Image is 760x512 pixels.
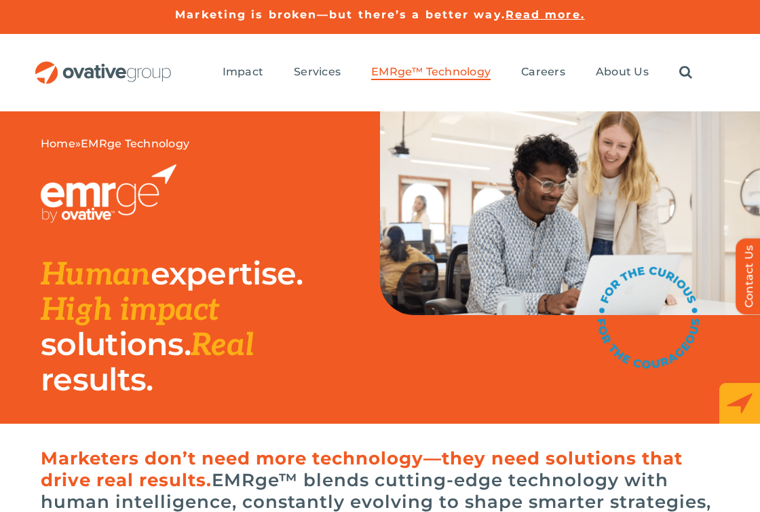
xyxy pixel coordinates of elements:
[521,65,565,80] a: Careers
[371,65,491,80] a: EMRge™ Technology
[223,65,263,79] span: Impact
[596,65,649,79] span: About Us
[191,327,254,365] span: Real
[41,137,189,151] span: »
[380,111,760,315] img: EMRge Landing Page Header Image
[719,383,760,424] img: EMRge_HomePage_Elements_Arrow Box
[506,8,585,21] a: Read more.
[596,65,649,80] a: About Us
[223,65,263,80] a: Impact
[41,447,683,491] span: Marketers don’t need more technology—they need solutions that drive real results.
[175,8,506,21] a: Marketing is broken—but there’s a better way.
[34,60,172,73] a: OG_Full_horizontal_RGB
[41,291,219,329] span: High impact
[294,65,341,79] span: Services
[679,65,692,80] a: Search
[371,65,491,79] span: EMRge™ Technology
[41,360,153,399] span: results.
[521,65,565,79] span: Careers
[41,164,176,223] img: EMRGE_RGB_wht
[41,137,75,150] a: Home
[151,254,303,293] span: expertise.
[41,256,151,294] span: Human
[41,325,191,363] span: solutions.
[81,137,189,150] span: EMRge Technology
[294,65,341,80] a: Services
[223,51,692,94] nav: Menu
